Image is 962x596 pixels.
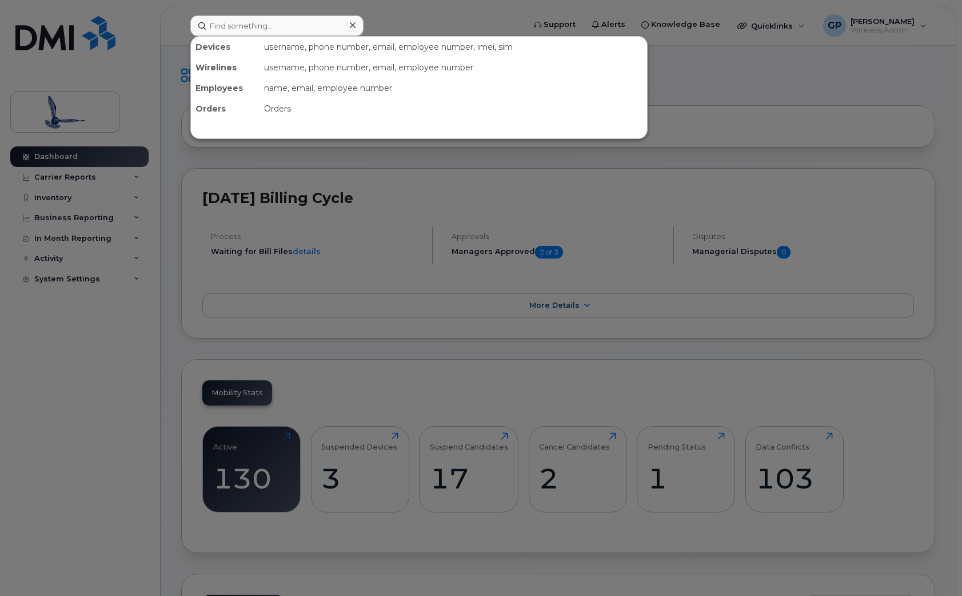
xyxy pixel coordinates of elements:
[191,78,260,98] div: Employees
[260,78,647,98] div: name, email, employee number
[260,37,647,57] div: username, phone number, email, employee number, imei, sim
[260,57,647,78] div: username, phone number, email, employee number
[260,98,647,119] div: Orders
[191,98,260,119] div: Orders
[191,37,260,57] div: Devices
[191,57,260,78] div: Wirelines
